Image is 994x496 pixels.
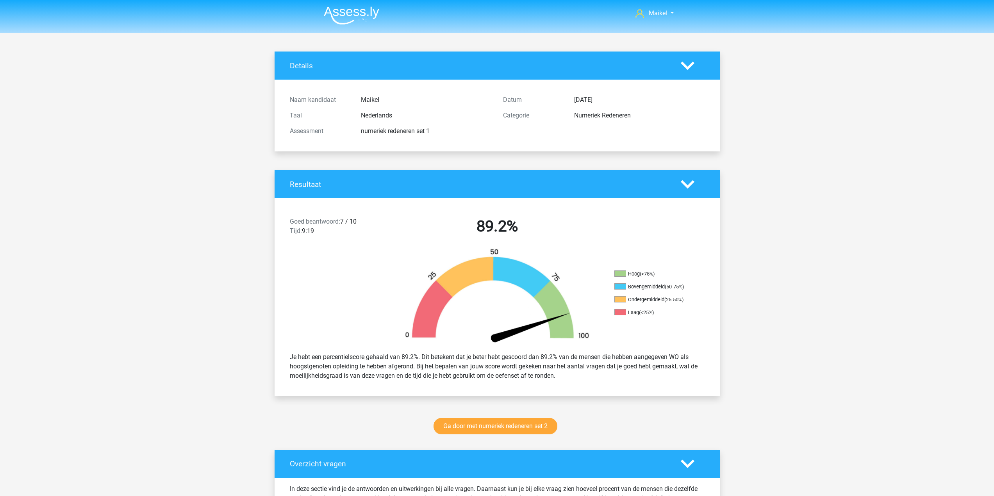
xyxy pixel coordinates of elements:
[497,95,568,105] div: Datum
[568,95,710,105] div: [DATE]
[290,180,669,189] h4: Resultaat
[355,126,497,136] div: numeriek redeneren set 1
[614,283,692,290] li: Bovengemiddeld
[290,227,302,235] span: Tijd:
[290,61,669,70] h4: Details
[497,111,568,120] div: Categorie
[614,270,692,277] li: Hoog
[290,459,669,468] h4: Overzicht vragen
[355,95,497,105] div: Maikel
[392,248,603,346] img: 89.5aedc6aefd8c.png
[284,111,355,120] div: Taal
[649,9,667,17] span: Maikel
[290,218,340,225] span: Goed beantwoord:
[324,6,379,25] img: Assessly
[568,111,710,120] div: Numeriek Redeneren
[665,284,684,290] div: (50-75%)
[664,297,683,302] div: (25-50%)
[434,418,557,434] a: Ga door met numeriek redeneren set 2
[614,309,692,316] li: Laag
[614,296,692,303] li: Ondergemiddeld
[284,217,391,239] div: 7 / 10 9:19
[284,349,710,384] div: Je hebt een percentielscore gehaald van 89.2%. Dit betekent dat je beter hebt gescoord dan 89.2% ...
[640,271,655,277] div: (>75%)
[284,95,355,105] div: Naam kandidaat
[284,126,355,136] div: Assessment
[639,309,654,315] div: (<25%)
[355,111,497,120] div: Nederlands
[396,217,598,236] h2: 89.2%
[632,9,676,18] a: Maikel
